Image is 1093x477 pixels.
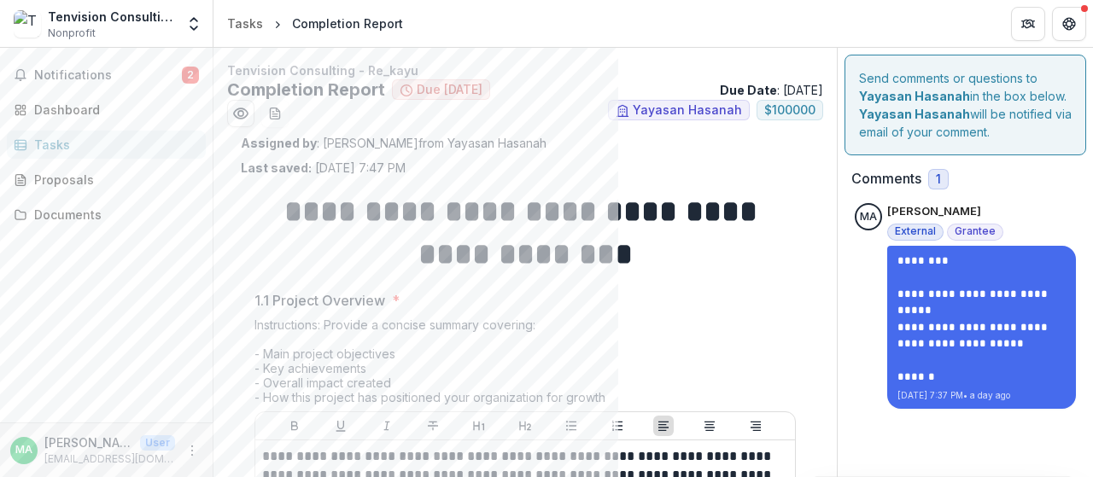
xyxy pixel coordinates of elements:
span: Due [DATE] [417,83,482,97]
p: : [DATE] [720,81,823,99]
span: Grantee [955,225,996,237]
div: Instructions: Provide a concise summary covering: - Main project objectives - Key achievements - ... [254,317,796,411]
p: [DATE] 7:37 PM • a day ago [897,389,1066,402]
a: Documents [7,201,206,229]
span: 1 [936,172,941,187]
img: Tenvision Consulting [14,10,41,38]
button: Italicize [377,416,397,436]
button: Align Right [745,416,766,436]
p: User [140,435,175,451]
p: 1.1 Project Overview [254,290,385,311]
p: [PERSON_NAME] [887,203,981,220]
div: Send comments or questions to in the box below. will be notified via email of your comment. [845,55,1086,155]
button: Strike [423,416,443,436]
button: Ordered List [607,416,628,436]
nav: breadcrumb [220,11,410,36]
p: [DATE] 7:47 PM [241,159,406,177]
span: Nonprofit [48,26,96,41]
button: Notifications2 [7,61,206,89]
button: Heading 2 [515,416,535,436]
a: Tasks [7,131,206,159]
div: Mohd Faizal Bin Ayob [15,445,32,456]
a: Proposals [7,166,206,194]
button: Open entity switcher [182,7,206,41]
button: Partners [1011,7,1045,41]
div: Tasks [34,136,192,154]
span: 2 [182,67,199,84]
button: Preview 474c6b9c-53df-43b1-9317-151ad12a1715.pdf [227,100,254,127]
p: Tenvision Consulting - Re_kayu [227,61,823,79]
button: Align Left [653,416,674,436]
button: Get Help [1052,7,1086,41]
button: Bold [284,416,305,436]
div: Completion Report [292,15,403,32]
span: Notifications [34,68,182,83]
div: Tenvision Consulting [48,8,175,26]
button: More [182,440,202,461]
a: Dashboard [7,96,206,124]
p: [EMAIL_ADDRESS][DOMAIN_NAME] [44,451,175,467]
strong: Assigned by [241,136,317,150]
div: Documents [34,206,192,224]
div: Proposals [34,171,192,189]
span: $ 100000 [764,103,815,118]
a: Tasks [220,11,270,36]
button: Align Center [699,416,720,436]
strong: Last saved: [241,160,312,175]
div: Mohd Faizal Bin Ayob [860,212,877,223]
span: External [895,225,936,237]
strong: Due Date [720,83,777,97]
h2: Comments [851,171,921,187]
strong: Yayasan Hasanah [859,107,970,121]
strong: Yayasan Hasanah [859,89,970,103]
button: download-word-button [261,100,289,127]
p: : [PERSON_NAME] from Yayasan Hasanah [241,134,810,152]
div: Tasks [227,15,263,32]
span: Yayasan Hasanah [633,103,742,118]
button: Bullet List [561,416,582,436]
button: Underline [330,416,351,436]
h2: Completion Report [227,79,385,100]
div: Dashboard [34,101,192,119]
p: [PERSON_NAME] [44,433,133,451]
button: Heading 1 [469,416,489,436]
